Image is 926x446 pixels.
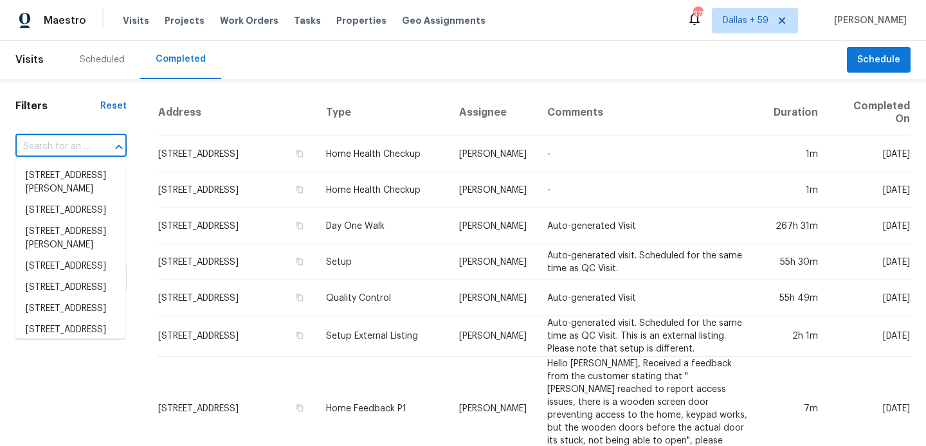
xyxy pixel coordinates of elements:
td: [DATE] [828,172,911,208]
td: [PERSON_NAME] [449,316,537,357]
button: Close [110,138,128,156]
td: [PERSON_NAME] [449,136,537,172]
td: Auto-generated Visit [537,208,763,244]
td: Setup [316,244,449,280]
span: [PERSON_NAME] [829,14,907,27]
td: Auto-generated visit. Scheduled for the same time as QC Visit. This is an external listing. Pleas... [537,316,763,357]
td: [DATE] [828,280,911,316]
td: 267h 31m [763,208,828,244]
span: Dallas + 59 [723,14,768,27]
button: Copy Address [294,256,305,267]
td: Auto-generated visit. Scheduled for the same time as QC Visit. [537,244,763,280]
td: [DATE] [828,316,911,357]
li: [STREET_ADDRESS] [15,298,125,319]
span: Visits [123,14,149,27]
th: Comments [537,89,763,136]
td: [DATE] [828,244,911,280]
td: Quality Control [316,280,449,316]
input: Search for an address... [15,137,91,157]
h1: Filters [15,100,100,112]
span: Projects [165,14,204,27]
button: Copy Address [294,292,305,303]
td: [DATE] [828,136,911,172]
li: [STREET_ADDRESS][PERSON_NAME] [15,319,125,354]
td: 1m [763,136,828,172]
div: Reset [100,100,127,112]
div: 378 [693,8,702,21]
th: Assignee [449,89,537,136]
td: Day One Walk [316,208,449,244]
li: [STREET_ADDRESS] [15,256,125,277]
span: Properties [336,14,386,27]
span: Schedule [857,52,900,68]
td: [PERSON_NAME] [449,208,537,244]
td: Home Health Checkup [316,172,449,208]
button: Copy Address [294,402,305,414]
div: Completed [156,53,206,66]
td: 2h 1m [763,316,828,357]
td: - [537,172,763,208]
li: [STREET_ADDRESS][PERSON_NAME] [15,221,125,256]
button: Schedule [847,47,911,73]
button: Copy Address [294,220,305,231]
li: [STREET_ADDRESS][PERSON_NAME] [15,165,125,200]
td: [STREET_ADDRESS] [158,280,316,316]
td: Auto-generated Visit [537,280,763,316]
td: - [537,136,763,172]
td: [STREET_ADDRESS] [158,172,316,208]
td: [DATE] [828,208,911,244]
span: Visits [15,46,44,74]
div: Scheduled [80,53,125,66]
th: Type [316,89,449,136]
th: Completed On [828,89,911,136]
li: [STREET_ADDRESS] [15,200,125,221]
li: [STREET_ADDRESS] [15,277,125,298]
td: 55h 30m [763,244,828,280]
td: Home Health Checkup [316,136,449,172]
td: [PERSON_NAME] [449,172,537,208]
td: 55h 49m [763,280,828,316]
td: [STREET_ADDRESS] [158,208,316,244]
span: Maestro [44,14,86,27]
td: [STREET_ADDRESS] [158,316,316,357]
td: [PERSON_NAME] [449,280,537,316]
td: 1m [763,172,828,208]
th: Address [158,89,316,136]
span: Geo Assignments [402,14,486,27]
td: [STREET_ADDRESS] [158,136,316,172]
span: Tasks [294,16,321,25]
button: Copy Address [294,330,305,341]
th: Duration [763,89,828,136]
span: Work Orders [220,14,278,27]
td: [PERSON_NAME] [449,244,537,280]
td: [STREET_ADDRESS] [158,244,316,280]
button: Copy Address [294,148,305,159]
button: Copy Address [294,184,305,195]
td: Setup External Listing [316,316,449,357]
